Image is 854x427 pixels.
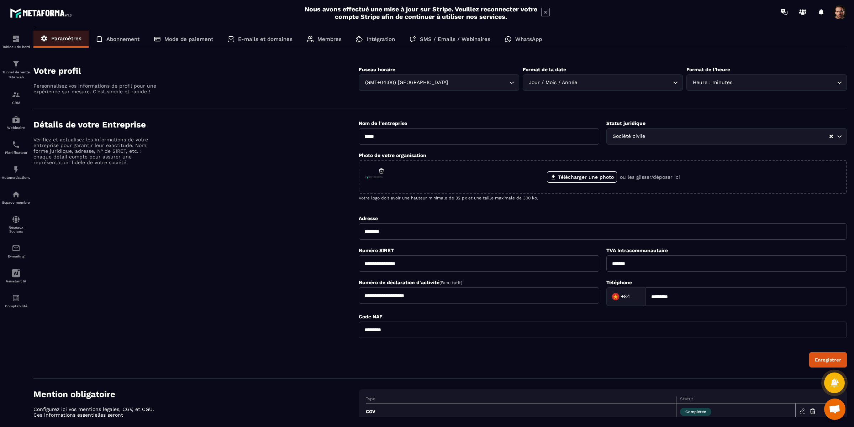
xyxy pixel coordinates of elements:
div: Enregistrer [815,357,841,363]
span: (Facultatif) [439,280,462,285]
p: Abonnement [106,36,139,42]
img: automations [12,165,20,174]
p: Mode de paiement [164,36,213,42]
h4: Mention obligatoire [33,389,359,399]
input: Search for option [647,132,829,140]
span: (GMT+04:00) [GEOGRAPHIC_DATA] [363,79,449,87]
input: Search for option [579,79,671,87]
p: CRM [2,101,30,105]
label: Fuseau horaire [359,67,395,72]
p: Planificateur [2,151,30,155]
label: Photo de votre organisation [359,152,426,158]
p: Paramètres [51,35,81,42]
th: Statut [676,396,795,403]
label: Téléphone [606,280,632,285]
button: Clear Selected [829,134,833,139]
span: Société civile [611,132,647,140]
label: Code NAF [359,314,383,319]
p: Membres [317,36,342,42]
img: email [12,244,20,252]
div: Search for option [606,128,847,145]
img: logo [10,6,74,20]
th: Type [366,396,676,403]
img: formation [12,90,20,99]
img: automations [12,190,20,199]
div: Search for option [686,74,847,91]
img: Country Flag [608,290,623,304]
label: TVA Intracommunautaire [606,248,668,253]
label: Nom de l'entreprise [359,120,407,126]
p: Intégration [367,36,395,42]
p: Assistant IA [2,279,30,283]
label: Télécharger une photo [547,171,617,183]
a: social-networksocial-networkRéseaux Sociaux [2,210,30,239]
p: Webinaire [2,126,30,130]
img: formation [12,35,20,43]
td: CGV [366,403,676,420]
a: Assistant IA [2,264,30,288]
p: E-mailing [2,254,30,258]
p: Comptabilité [2,304,30,308]
p: ou les glisser/déposer ici [620,174,680,180]
label: Numéro SIRET [359,248,394,253]
p: SMS / Emails / Webinaires [420,36,490,42]
a: automationsautomationsEspace membre [2,185,30,210]
span: Heure : minutes [691,79,734,87]
span: Complétée [680,408,711,416]
h2: Nous avons effectué une mise à jour sur Stripe. Veuillez reconnecter votre compte Stripe afin de ... [304,5,538,20]
a: accountantaccountantComptabilité [2,288,30,313]
input: Search for option [449,79,507,87]
input: Search for option [632,291,638,302]
a: automationsautomationsAutomatisations [2,160,30,185]
p: Tableau de bord [2,45,30,49]
a: formationformationTableau de bord [2,29,30,54]
img: automations [12,115,20,124]
label: Adresse [359,215,378,221]
img: accountant [12,294,20,302]
p: Tunnel de vente Site web [2,70,30,80]
span: Jour / Mois / Année [527,79,579,87]
p: Vérifiez et actualisez les informations de votre entreprise pour garantir leur exactitude. Nom, f... [33,137,158,165]
span: +84 [621,293,630,300]
button: Enregistrer [809,352,847,368]
h4: Votre profil [33,66,359,76]
p: E-mails et domaines [238,36,292,42]
img: social-network [12,215,20,224]
div: Search for option [606,287,645,306]
p: Votre logo doit avoir une hauteur minimale de 32 px et une taille maximale de 300 ko. [359,196,847,201]
p: Réseaux Sociaux [2,225,30,233]
label: Format de l’heure [686,67,730,72]
p: Automatisations [2,176,30,179]
div: Open chat [824,399,845,420]
div: Search for option [523,74,683,91]
a: formationformationTunnel de vente Site web [2,54,30,85]
a: automationsautomationsWebinaire [2,110,30,135]
p: WhatsApp [515,36,542,42]
p: Personnalisez vos informations de profil pour une expérience sur mesure. C'est simple et rapide ! [33,83,158,94]
input: Search for option [734,79,835,87]
img: formation [12,59,20,68]
label: Statut juridique [606,120,645,126]
a: formationformationCRM [2,85,30,110]
p: Espace membre [2,201,30,204]
div: Search for option [359,74,519,91]
a: emailemailE-mailing [2,239,30,264]
label: Format de la date [523,67,566,72]
img: scheduler [12,140,20,149]
label: Numéro de déclaration d'activité [359,280,462,285]
h4: Détails de votre Entreprise [33,120,359,130]
a: schedulerschedulerPlanificateur [2,135,30,160]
